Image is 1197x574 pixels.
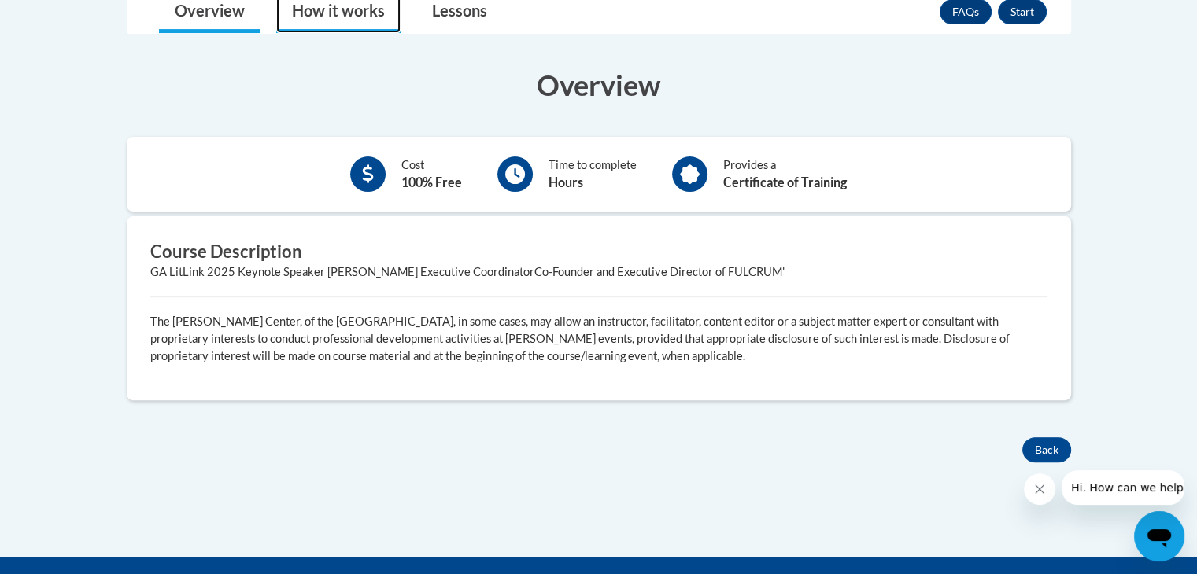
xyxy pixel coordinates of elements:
[1062,470,1184,505] iframe: Message from company
[723,156,847,192] div: Provides a
[1134,511,1184,561] iframe: Button to launch messaging window
[150,263,1047,281] div: GA LitLink 2025 Keynote Speaker [PERSON_NAME] Executive CoordinatorCo-Founder and Executive Direc...
[401,175,462,189] b: 100% Free
[401,156,462,192] div: Cost
[1024,473,1055,505] iframe: Close message
[549,175,583,189] b: Hours
[9,11,127,24] span: Hi. How can we help?
[723,175,847,189] b: Certificate of Training
[150,313,1047,365] p: The [PERSON_NAME] Center, of the [GEOGRAPHIC_DATA], in some cases, may allow an instructor, facil...
[1022,437,1071,462] button: Back
[127,65,1071,105] h3: Overview
[150,240,1047,264] h3: Course Description
[549,156,637,192] div: Time to complete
